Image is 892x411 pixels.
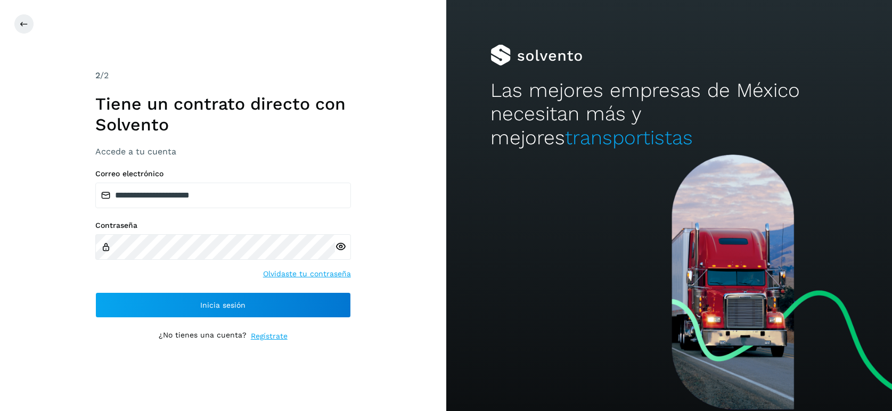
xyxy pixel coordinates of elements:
div: /2 [95,69,351,82]
a: Olvidaste tu contraseña [263,268,351,280]
span: 2 [95,70,100,80]
span: transportistas [565,126,693,149]
label: Contraseña [95,221,351,230]
button: Inicia sesión [95,292,351,318]
span: Inicia sesión [200,301,245,309]
p: ¿No tienes una cuenta? [159,331,247,342]
h3: Accede a tu cuenta [95,146,351,157]
h1: Tiene un contrato directo con Solvento [95,94,351,135]
label: Correo electrónico [95,169,351,178]
h2: Las mejores empresas de México necesitan más y mejores [490,79,847,150]
a: Regístrate [251,331,288,342]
